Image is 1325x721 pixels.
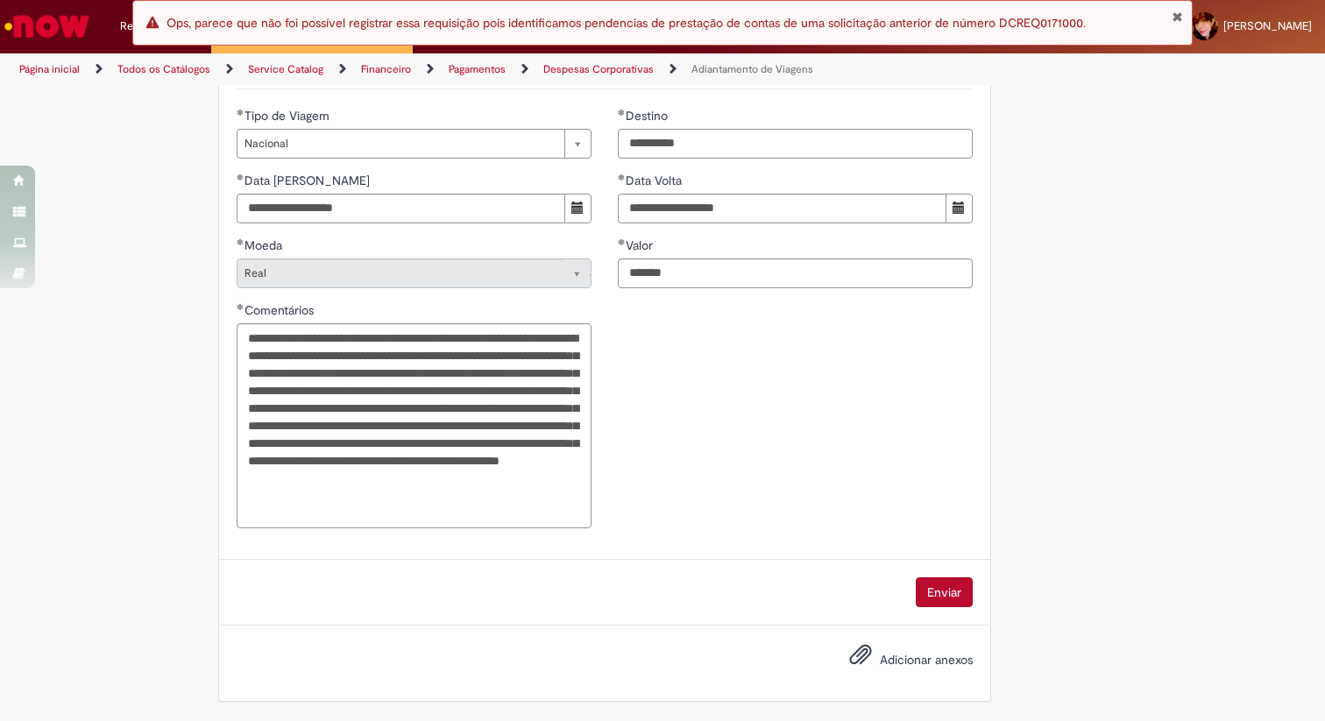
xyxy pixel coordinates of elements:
[1223,18,1312,33] span: [PERSON_NAME]
[880,652,973,668] span: Adicionar anexos
[449,62,506,76] a: Pagamentos
[845,639,876,679] button: Adicionar anexos
[237,323,592,528] textarea: Comentários
[248,62,323,76] a: Service Catalog
[2,9,92,44] img: ServiceNow
[618,109,626,116] span: Obrigatório Preenchido
[244,108,333,124] span: Tipo de Viagem
[117,62,210,76] a: Todos os Catálogos
[13,53,870,86] ul: Trilhas de página
[916,577,973,607] button: Enviar
[618,129,973,159] input: Destino
[626,173,685,188] span: Data Volta
[618,258,973,288] input: Valor
[626,108,671,124] span: Destino
[244,259,556,287] span: Real
[237,237,286,254] label: Somente leitura - Moeda
[237,303,244,310] span: Obrigatório Preenchido
[618,238,626,245] span: Obrigatório Preenchido
[1172,10,1183,24] button: Fechar Notificação
[237,194,565,223] input: Data Ida 05 October 2025 16:01:42 Sunday
[244,237,286,253] span: Somente leitura - Moeda
[237,238,244,245] span: Obrigatório Preenchido
[361,62,411,76] a: Financeiro
[626,237,656,253] span: Valor
[618,173,626,180] span: Obrigatório Preenchido
[244,302,317,318] span: Comentários
[237,109,244,116] span: Obrigatório Preenchido
[244,130,556,158] span: Nacional
[167,15,1086,31] span: Ops, parece que não foi possível registrar essa requisição pois identificamos pendencias de prest...
[244,173,373,188] span: Data [PERSON_NAME]
[543,62,654,76] a: Despesas Corporativas
[564,194,592,223] button: Mostrar calendário para Data Ida
[946,194,973,223] button: Mostrar calendário para Data Volta
[691,62,813,76] a: Adiantamento de Viagens
[618,194,946,223] input: Data Volta 10 October 2025 16:01:47 Friday
[120,18,181,35] span: Requisições
[237,173,244,180] span: Obrigatório Preenchido
[19,62,80,76] a: Página inicial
